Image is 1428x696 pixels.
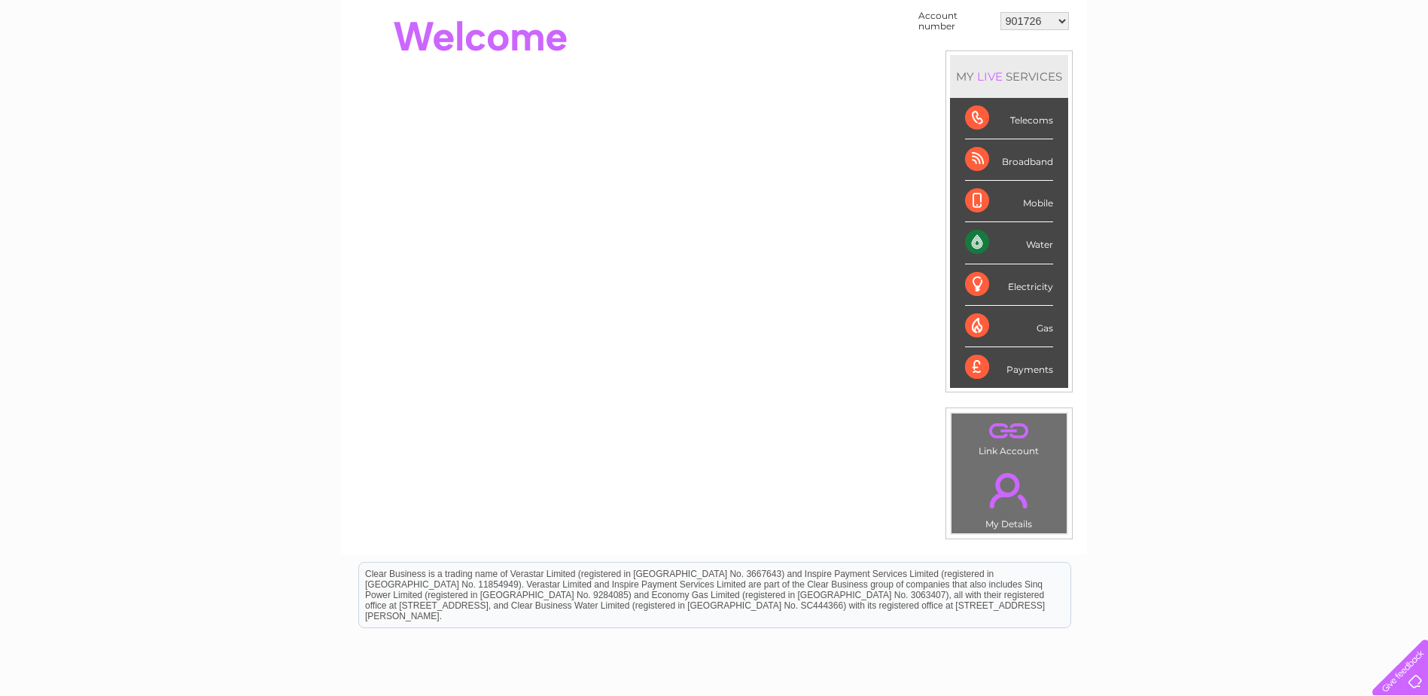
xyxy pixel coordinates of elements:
a: Contact [1328,64,1365,75]
a: . [955,417,1063,444]
a: Energy [1201,64,1234,75]
div: Water [965,222,1053,264]
div: Broadband [965,139,1053,181]
td: My Details [951,460,1067,534]
td: Link Account [951,413,1067,460]
div: LIVE [974,69,1006,84]
a: Log out [1378,64,1414,75]
a: Telecoms [1243,64,1288,75]
img: logo.png [50,39,126,85]
a: Water [1163,64,1192,75]
td: Account number [915,7,997,35]
div: Mobile [965,181,1053,222]
a: . [955,464,1063,517]
div: Gas [965,306,1053,347]
a: 0333 014 3131 [1144,8,1248,26]
div: Clear Business is a trading name of Verastar Limited (registered in [GEOGRAPHIC_DATA] No. 3667643... [359,8,1070,73]
a: Blog [1297,64,1319,75]
div: Payments [965,347,1053,388]
div: MY SERVICES [950,55,1068,98]
div: Electricity [965,264,1053,306]
div: Telecoms [965,98,1053,139]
